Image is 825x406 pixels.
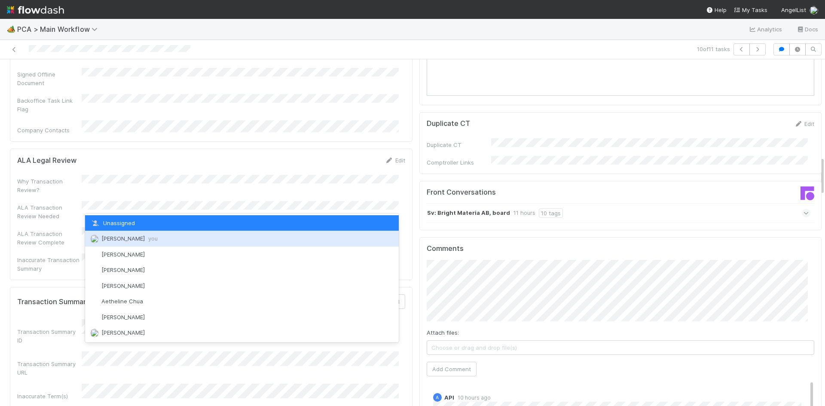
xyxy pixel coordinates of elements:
[90,329,99,337] img: avatar_df83acd9-d480-4d6e-a150-67f005a3ea0d.png
[17,70,82,87] div: Signed Offline Document
[733,6,767,13] span: My Tasks
[427,341,814,354] span: Choose or drag and drop file(s)
[706,6,727,14] div: Help
[101,235,158,242] span: [PERSON_NAME]
[427,158,491,167] div: Comptroller Links
[101,266,145,273] span: [PERSON_NAME]
[17,360,82,377] div: Transaction Summary URL
[385,157,405,164] a: Edit
[796,24,818,34] a: Docs
[90,281,99,290] img: avatar_55c8bf04-bdf8-4706-8388-4c62d4787457.png
[513,208,535,218] div: 11 hours
[810,6,818,15] img: avatar_99e80e95-8f0d-4917-ae3c-b5dad577a2b5.png
[90,235,99,243] img: avatar_99e80e95-8f0d-4917-ae3c-b5dad577a2b5.png
[733,6,767,14] a: My Tasks
[17,392,82,400] div: Inaccurate Term(s)
[101,314,145,321] span: [PERSON_NAME]
[801,186,814,200] img: front-logo-b4b721b83371efbadf0a.svg
[427,140,491,149] div: Duplicate CT
[148,235,158,242] span: you
[17,177,82,194] div: Why Transaction Review?
[101,282,145,289] span: [PERSON_NAME]
[101,298,143,305] span: Aetheline Chua
[90,313,99,321] img: avatar_adb74e0e-9f86-401c-adfc-275927e58b0b.png
[427,119,470,128] h5: Duplicate CT
[781,6,806,13] span: AngelList
[17,256,82,273] div: Inaccurate Transaction Summary
[17,203,82,220] div: ALA Transaction Review Needed
[697,45,730,53] span: 10 of 11 tasks
[17,156,76,165] h5: ALA Legal Review
[454,394,491,401] span: 10 hours ago
[539,208,563,218] div: 10 tags
[7,25,15,33] span: 🏕️
[433,393,442,402] div: API
[444,394,454,401] span: API
[90,297,99,306] img: avatar_103f69d0-f655-4f4f-bc28-f3abe7034599.png
[436,395,439,400] span: A
[17,327,82,345] div: Transaction Summary ID
[17,25,102,34] span: PCA > Main Workflow
[90,220,135,226] span: Unassigned
[427,208,510,218] strong: Sv: Bright Materia AB, board
[101,329,145,336] span: [PERSON_NAME]
[427,188,614,197] h5: Front Conversations
[90,266,99,275] img: avatar_1d14498f-6309-4f08-8780-588779e5ce37.png
[17,126,82,134] div: Company Contacts
[427,244,815,253] h5: Comments
[427,328,459,337] label: Attach files:
[17,298,90,306] h5: Transaction Summary
[794,120,814,127] a: Edit
[17,229,82,247] div: ALA Transaction Review Complete
[17,96,82,113] div: Backoffice Task Link Flag
[90,250,99,259] img: avatar_55a2f090-1307-4765-93b4-f04da16234ba.png
[749,24,782,34] a: Analytics
[101,251,145,258] span: [PERSON_NAME]
[427,362,477,376] button: Add Comment
[7,3,64,17] img: logo-inverted-e16ddd16eac7371096b0.svg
